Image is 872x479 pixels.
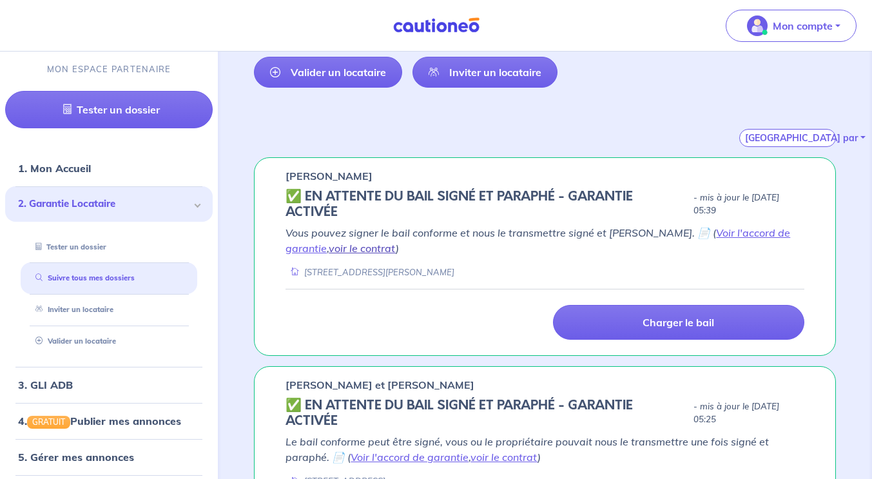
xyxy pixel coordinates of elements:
[351,451,469,464] a: Voir l'accord de garantie
[286,189,688,220] h5: ✅️️️ EN ATTENTE DU BAIL SIGNÉ ET PARAPHÉ - GARANTIE ACTIVÉE
[286,398,804,429] div: state: CONTRACT-SIGNED, Context: ,IS-GL-CAUTION
[21,300,197,321] div: Inviter un locataire
[21,331,197,352] div: Valider un locataire
[5,408,213,434] div: 4.GRATUITPublier mes annonces
[286,377,474,393] p: [PERSON_NAME] et [PERSON_NAME]
[21,237,197,258] div: Tester un dossier
[553,305,804,340] a: Charger le bail
[470,451,538,464] a: voir le contrat
[388,17,485,34] img: Cautioneo
[47,63,171,75] p: MON ESPACE PARTENAIRE
[30,274,135,283] a: Suivre tous mes dossiers
[286,168,373,184] p: [PERSON_NAME]
[5,155,213,181] div: 1. Mon Accueil
[739,129,836,147] button: [GEOGRAPHIC_DATA] par
[18,378,73,391] a: 3. GLI ADB
[18,162,91,175] a: 1. Mon Accueil
[18,197,190,211] span: 2. Garantie Locataire
[329,242,396,255] a: voir le contrat
[30,337,116,346] a: Valider un locataire
[286,398,688,429] h5: ✅️️️ EN ATTENTE DU BAIL SIGNÉ ET PARAPHÉ - GARANTIE ACTIVÉE
[747,15,768,36] img: illu_account_valid_menu.svg
[726,10,857,42] button: illu_account_valid_menu.svgMon compte
[286,266,454,279] div: [STREET_ADDRESS][PERSON_NAME]
[5,444,213,470] div: 5. Gérer mes annonces
[18,415,181,427] a: 4.GRATUITPublier mes annonces
[5,91,213,128] a: Tester un dossier
[5,372,213,398] div: 3. GLI ADB
[5,186,213,222] div: 2. Garantie Locataire
[30,242,106,251] a: Tester un dossier
[643,316,714,329] p: Charger le bail
[693,191,804,217] p: - mis à jour le [DATE] 05:39
[18,451,134,464] a: 5. Gérer mes annonces
[286,226,790,255] em: Vous pouvez signer le bail conforme et nous le transmettre signé et [PERSON_NAME]. 📄 ( , )
[773,18,833,34] p: Mon compte
[693,400,804,426] p: - mis à jour le [DATE] 05:25
[30,306,113,315] a: Inviter un locataire
[21,268,197,289] div: Suivre tous mes dossiers
[412,57,557,88] a: Inviter un locataire
[286,435,769,464] em: Le bail conforme peut être signé, vous ou le propriétaire pouvait nous le transmettre une fois si...
[254,57,402,88] a: Valider un locataire
[286,189,804,220] div: state: CONTRACT-SIGNED, Context: FINISHED,IS-GL-CAUTION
